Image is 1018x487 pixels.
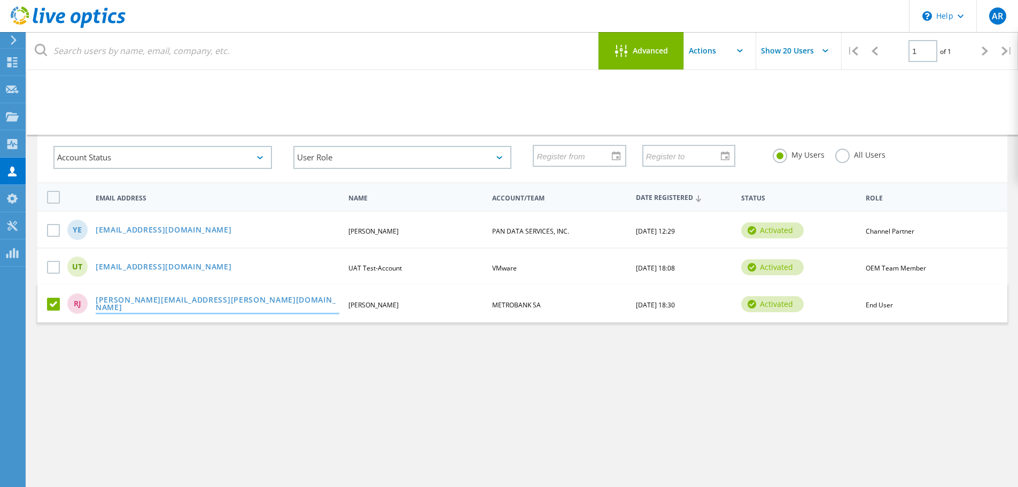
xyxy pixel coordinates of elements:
a: [PERSON_NAME][EMAIL_ADDRESS][PERSON_NAME][DOMAIN_NAME] [96,296,339,313]
div: activated [741,222,804,238]
span: UT [72,263,82,270]
div: activated [741,296,804,312]
span: PAN DATA SERVICES, INC. [492,227,569,236]
input: Search users by name, email, company, etc. [27,32,599,69]
span: Advanced [633,47,668,55]
span: Name [348,195,483,202]
svg: \n [922,11,932,21]
label: First Name [286,81,387,88]
a: [EMAIL_ADDRESS][DOMAIN_NAME] [96,226,232,235]
span: OEM Team Member [866,264,926,273]
span: UAT Test-Account [348,264,402,273]
label: All Users [835,149,885,159]
div: | [842,32,864,70]
div: activated [741,259,804,275]
span: [PERSON_NAME] [348,300,399,310]
span: End User [866,300,893,310]
span: Only show SFDC assigned users [812,100,926,107]
input: Register to [643,145,727,166]
span: AR [992,12,1003,20]
span: [DATE] 18:08 [636,264,675,273]
label: Last Name [408,81,509,88]
span: [DATE] 18:30 [636,300,675,310]
span: [PERSON_NAME] [348,227,399,236]
span: Account/Team [492,195,627,202]
span: Channel Partner [866,227,914,236]
a: [EMAIL_ADDRESS][DOMAIN_NAME] [96,263,232,272]
label: Email Address [43,81,265,88]
span: Email Address [96,195,339,202]
span: of 1 [940,47,951,56]
input: Register from [534,145,617,166]
label: Account/Team/SFDC ID [530,81,752,88]
span: [DATE] 12:29 [636,227,675,236]
label: SFDC Assignment [774,81,997,88]
span: YE [73,226,82,234]
div: Account Status [53,146,272,169]
span: Status [741,195,857,202]
span: METROBANK SA [492,300,541,310]
span: VMware [492,264,517,273]
span: Date Registered [636,195,732,202]
div: | [996,32,1018,70]
span: RJ [74,300,81,307]
div: User Role [293,146,512,169]
span: Role [866,195,991,202]
a: Live Optics Dashboard [11,22,126,30]
label: My Users [773,149,825,159]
